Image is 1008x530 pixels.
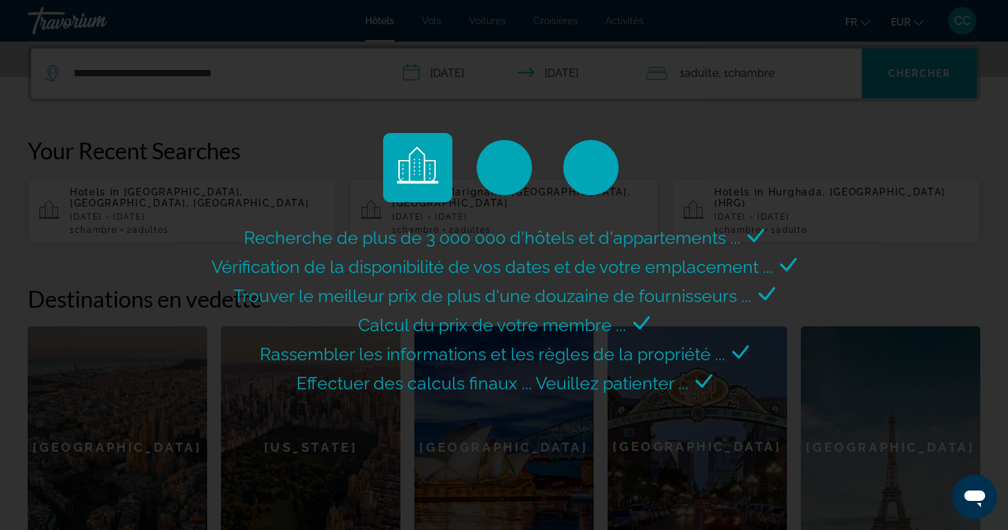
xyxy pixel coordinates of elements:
[244,227,741,248] span: Recherche de plus de 3 000 000 d'hôtels et d'appartements ...
[233,285,752,306] span: Trouver le meilleur prix de plus d'une douzaine de fournisseurs ...
[297,373,689,394] span: Effectuer des calculs finaux ... Veuillez patienter ...
[260,344,725,364] span: Rassembler les informations et les règles de la propriété ...
[211,256,773,277] span: Vérification de la disponibilité de vos dates et de votre emplacement ...
[358,315,626,335] span: Calcul du prix de votre membre ...
[953,475,997,519] iframe: Bouton de lancement de la fenêtre de messagerie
